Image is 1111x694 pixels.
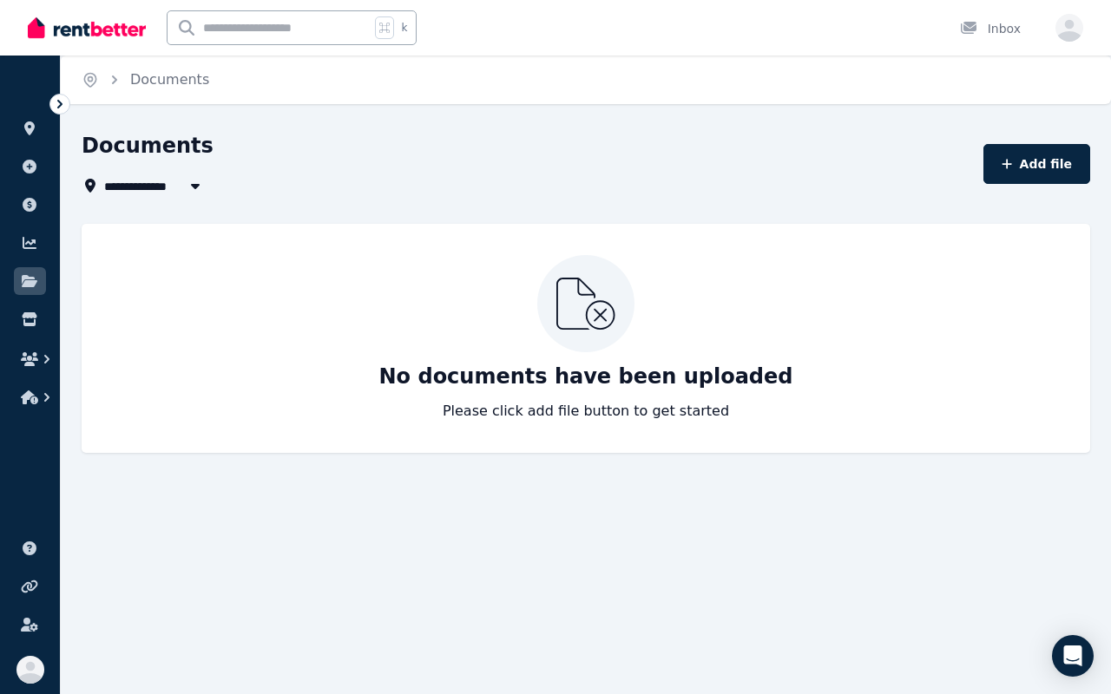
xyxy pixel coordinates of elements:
img: RentBetter [28,15,146,41]
p: Please click add file button to get started [443,401,729,422]
nav: Breadcrumb [61,56,230,104]
div: Inbox [960,20,1021,37]
a: Documents [130,71,209,88]
div: Open Intercom Messenger [1052,635,1094,677]
h1: Documents [82,132,214,160]
span: k [401,21,407,35]
button: Add file [983,144,1090,184]
p: No documents have been uploaded [379,363,793,390]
